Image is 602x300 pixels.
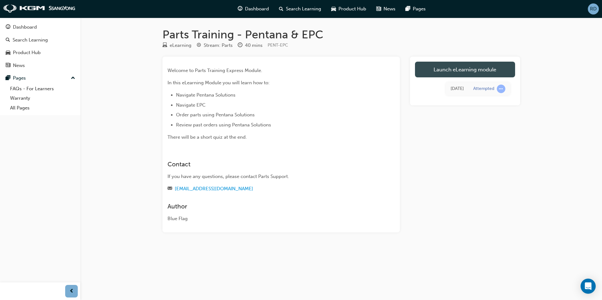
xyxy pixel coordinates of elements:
a: All Pages [8,103,78,113]
span: Search Learning [286,5,321,13]
div: Product Hub [13,49,41,56]
a: Dashboard [3,21,78,33]
div: Open Intercom Messenger [581,279,596,294]
a: Warranty [8,93,78,103]
div: Pages [13,75,26,82]
a: [EMAIL_ADDRESS][DOMAIN_NAME] [175,186,253,192]
div: Search Learning [13,36,48,44]
button: DashboardSearch LearningProduct HubNews [3,20,78,72]
div: Dashboard [13,24,37,31]
span: In this eLearning Module you will learn how to: [168,80,270,86]
div: News [13,62,25,69]
span: news-icon [376,5,381,13]
span: email-icon [168,186,172,192]
span: search-icon [6,37,10,43]
div: Duration [238,42,263,49]
h3: Author [168,203,372,210]
span: pages-icon [6,75,10,81]
span: clock-icon [238,43,242,48]
span: prev-icon [69,287,74,295]
div: Mon Mar 24 2025 14:15:01 GMT+1000 (Australian Eastern Standard Time) [451,85,464,92]
div: Attempted [473,86,494,92]
span: Welcome to Parts Training Express Module. [168,68,262,73]
span: Review past orders using Pentana Solutions [176,122,271,128]
span: Learning resource code [268,42,288,48]
img: kgm [3,4,76,13]
span: search-icon [279,5,283,13]
div: If you have any questions, please contact Parts Support. [168,173,372,180]
a: Product Hub [3,47,78,58]
span: learningRecordVerb_ATTEMPT-icon [497,85,505,93]
span: up-icon [71,74,75,82]
a: guage-iconDashboard [233,3,274,15]
div: eLearning [170,42,191,49]
h3: Contact [168,161,372,168]
span: car-icon [6,50,10,56]
div: Stream [196,42,233,49]
span: Dashboard [245,5,269,13]
span: pages-icon [406,5,410,13]
button: RD [588,3,599,14]
h1: Parts Training - Pentana & EPC [162,28,520,42]
div: Email [168,185,372,193]
a: Search Learning [3,34,78,46]
span: News [383,5,395,13]
div: 40 mins [245,42,263,49]
a: search-iconSearch Learning [274,3,326,15]
span: Pages [413,5,426,13]
span: target-icon [196,43,201,48]
a: pages-iconPages [400,3,431,15]
span: car-icon [331,5,336,13]
span: guage-icon [6,25,10,30]
a: news-iconNews [371,3,400,15]
span: RD [590,5,597,13]
div: Blue Flag [168,215,372,222]
a: Launch eLearning module [415,62,515,77]
div: Type [162,42,191,49]
a: News [3,60,78,71]
span: Product Hub [338,5,366,13]
button: Pages [3,72,78,84]
a: car-iconProduct Hub [326,3,371,15]
span: guage-icon [238,5,242,13]
span: Navigate EPC [176,102,206,108]
div: Stream: Parts [204,42,233,49]
span: There will be a short quiz at the end. [168,134,247,140]
span: Order parts using Pentana Solutions [176,112,255,118]
span: learningResourceType_ELEARNING-icon [162,43,167,48]
span: Navigate Pentana Solutions [176,92,236,98]
span: news-icon [6,63,10,69]
a: FAQs - For Learners [8,84,78,94]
